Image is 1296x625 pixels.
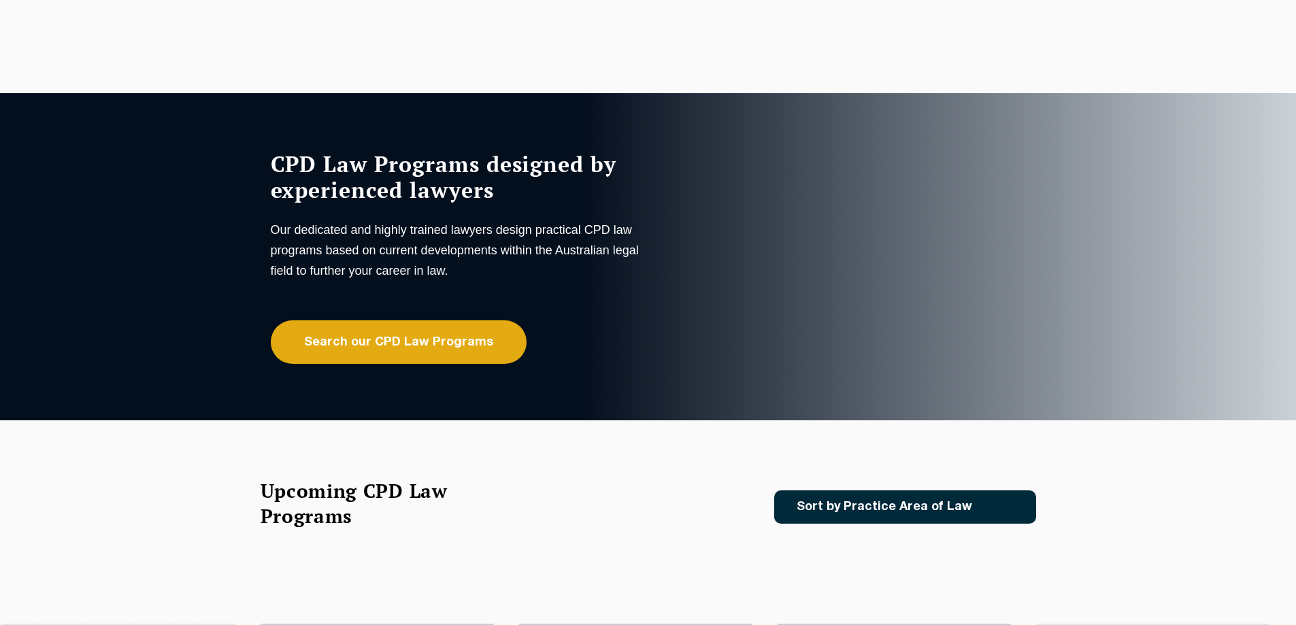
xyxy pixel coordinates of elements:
h2: Upcoming CPD Law Programs [261,478,482,528]
h1: CPD Law Programs designed by experienced lawyers [271,151,645,203]
p: Our dedicated and highly trained lawyers design practical CPD law programs based on current devel... [271,220,645,281]
a: Search our CPD Law Programs [271,320,527,364]
img: Icon [994,501,1010,513]
a: Sort by Practice Area of Law [774,490,1036,524]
